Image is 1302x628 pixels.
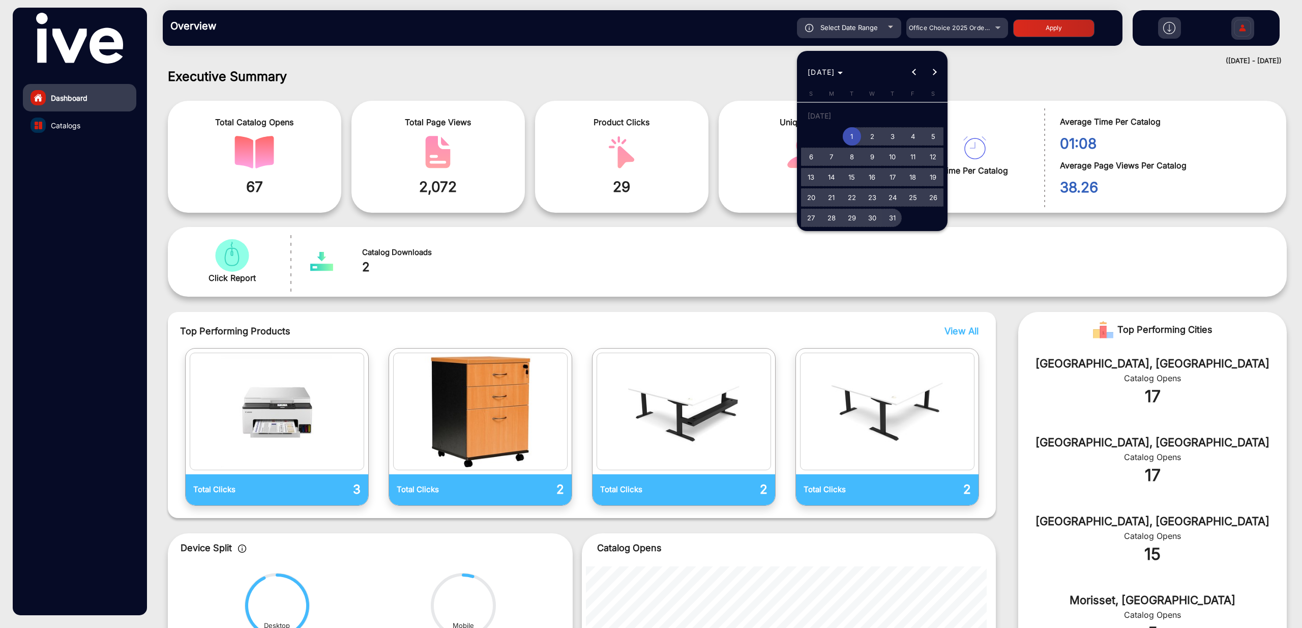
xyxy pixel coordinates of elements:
[882,208,903,228] button: July 31, 2025
[842,187,862,208] button: July 22, 2025
[882,167,903,187] button: July 17, 2025
[923,147,943,167] button: July 12, 2025
[924,127,942,146] span: 5
[842,208,862,228] button: July 29, 2025
[924,148,942,166] span: 12
[843,188,861,207] span: 22
[924,168,942,186] span: 19
[904,127,922,146] span: 4
[801,187,821,208] button: July 20, 2025
[822,148,841,166] span: 7
[843,127,861,146] span: 1
[869,90,875,97] span: W
[903,187,923,208] button: July 25, 2025
[821,208,842,228] button: July 28, 2025
[891,90,894,97] span: T
[822,188,841,207] span: 21
[801,167,821,187] button: July 13, 2025
[801,106,943,126] td: [DATE]
[862,126,882,147] button: July 2, 2025
[862,208,882,228] button: July 30, 2025
[808,68,835,76] span: [DATE]
[804,63,847,81] button: Choose month and year
[903,126,923,147] button: July 4, 2025
[829,90,834,97] span: M
[822,209,841,227] span: 28
[802,188,820,207] span: 20
[923,167,943,187] button: July 19, 2025
[883,209,902,227] span: 31
[862,187,882,208] button: July 23, 2025
[802,209,820,227] span: 27
[863,148,881,166] span: 9
[931,90,935,97] span: S
[904,168,922,186] span: 18
[843,209,861,227] span: 29
[821,147,842,167] button: July 7, 2025
[904,188,922,207] span: 25
[842,126,862,147] button: July 1, 2025
[842,147,862,167] button: July 8, 2025
[843,148,861,166] span: 8
[863,168,881,186] span: 16
[923,187,943,208] button: July 26, 2025
[801,147,821,167] button: July 6, 2025
[882,126,903,147] button: July 3, 2025
[809,90,813,97] span: S
[802,168,820,186] span: 13
[883,188,902,207] span: 24
[882,187,903,208] button: July 24, 2025
[863,209,881,227] span: 30
[924,188,942,207] span: 26
[883,168,902,186] span: 17
[923,126,943,147] button: July 5, 2025
[822,168,841,186] span: 14
[821,167,842,187] button: July 14, 2025
[904,62,925,82] button: Previous month
[903,167,923,187] button: July 18, 2025
[843,168,861,186] span: 15
[903,147,923,167] button: July 11, 2025
[863,188,881,207] span: 23
[904,148,922,166] span: 11
[850,90,853,97] span: T
[802,148,820,166] span: 6
[911,90,914,97] span: F
[863,127,881,146] span: 2
[862,147,882,167] button: July 9, 2025
[842,167,862,187] button: July 15, 2025
[862,167,882,187] button: July 16, 2025
[925,62,945,82] button: Next month
[883,127,902,146] span: 3
[801,208,821,228] button: July 27, 2025
[882,147,903,167] button: July 10, 2025
[883,148,902,166] span: 10
[821,187,842,208] button: July 21, 2025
